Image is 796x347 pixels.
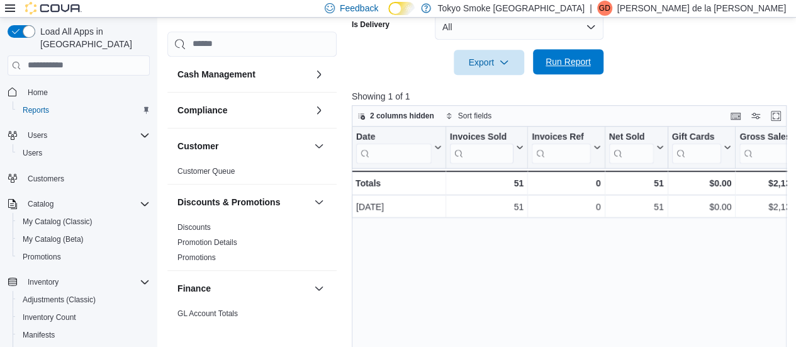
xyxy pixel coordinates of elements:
[458,111,491,121] span: Sort fields
[532,199,600,214] div: 0
[532,131,590,163] div: Invoices Ref
[18,145,47,161] a: Users
[177,309,238,318] a: GL Account Totals
[18,310,150,325] span: Inventory Count
[356,199,442,214] div: [DATE]
[18,214,98,229] a: My Catalog (Classic)
[177,238,237,247] a: Promotion Details
[3,273,155,291] button: Inventory
[23,275,64,290] button: Inventory
[177,68,255,81] h3: Cash Management
[18,327,60,343] a: Manifests
[454,50,524,75] button: Export
[597,1,612,16] div: Giuseppe de la Rosa
[671,131,731,163] button: Gift Cards
[370,111,434,121] span: 2 columns hidden
[177,282,309,295] button: Finance
[13,144,155,162] button: Users
[13,309,155,326] button: Inventory Count
[435,14,603,40] button: All
[23,128,52,143] button: Users
[311,139,327,154] button: Customer
[13,248,155,266] button: Promotions
[546,55,591,68] span: Run Report
[177,237,237,247] span: Promotion Details
[13,213,155,230] button: My Catalog (Classic)
[177,253,216,262] a: Promotions
[617,1,786,16] p: [PERSON_NAME] de la [PERSON_NAME]
[356,131,442,163] button: Date
[177,104,227,117] h3: Compliance
[608,131,653,143] div: Net Sold
[177,196,280,208] h3: Discounts & Promotions
[35,25,150,50] span: Load All Apps in [GEOGRAPHIC_DATA]
[23,217,92,227] span: My Catalog (Classic)
[3,83,155,101] button: Home
[311,67,327,82] button: Cash Management
[533,49,603,74] button: Run Report
[311,281,327,296] button: Finance
[23,196,59,212] button: Catalog
[388,2,415,15] input: Dark Mode
[23,128,150,143] span: Users
[28,88,48,98] span: Home
[311,103,327,118] button: Compliance
[28,199,53,209] span: Catalog
[177,68,309,81] button: Cash Management
[352,90,791,103] p: Showing 1 of 1
[13,326,155,344] button: Manifests
[167,164,337,184] div: Customer
[440,108,496,123] button: Sort fields
[23,84,150,100] span: Home
[450,176,524,191] div: 51
[18,249,150,265] span: Promotions
[532,131,600,163] button: Invoices Ref
[728,108,743,123] button: Keyboard shortcuts
[748,108,763,123] button: Display options
[28,174,64,184] span: Customers
[23,295,96,305] span: Adjustments (Classic)
[177,140,218,152] h3: Customer
[18,327,150,343] span: Manifests
[352,108,439,123] button: 2 columns hidden
[450,131,524,163] button: Invoices Sold
[23,148,42,158] span: Users
[608,131,653,163] div: Net Sold
[23,252,61,262] span: Promotions
[450,131,513,163] div: Invoices Sold
[177,222,211,232] span: Discounts
[18,292,101,307] a: Adjustments (Classic)
[352,20,390,30] label: Is Delivery
[608,176,663,191] div: 51
[461,50,517,75] span: Export
[672,199,732,214] div: $0.00
[671,176,731,191] div: $0.00
[356,131,432,163] div: Date
[18,103,150,118] span: Reports
[177,223,211,232] a: Discounts
[18,214,150,229] span: My Catalog (Classic)
[671,131,721,163] div: Gift Card Sales
[28,130,47,140] span: Users
[356,131,432,143] div: Date
[311,195,327,210] button: Discounts & Promotions
[23,171,69,186] a: Customers
[532,176,600,191] div: 0
[28,277,59,287] span: Inventory
[23,196,150,212] span: Catalog
[3,127,155,144] button: Users
[599,1,610,16] span: Gd
[18,145,150,161] span: Users
[177,140,309,152] button: Customer
[23,171,150,186] span: Customers
[3,195,155,213] button: Catalog
[23,330,55,340] span: Manifests
[18,249,66,265] a: Promotions
[768,108,783,123] button: Enter fullscreen
[590,1,592,16] p: |
[177,309,238,319] span: GL Account Totals
[177,282,211,295] h3: Finance
[13,101,155,119] button: Reports
[25,2,82,14] img: Cova
[167,220,337,270] div: Discounts & Promotions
